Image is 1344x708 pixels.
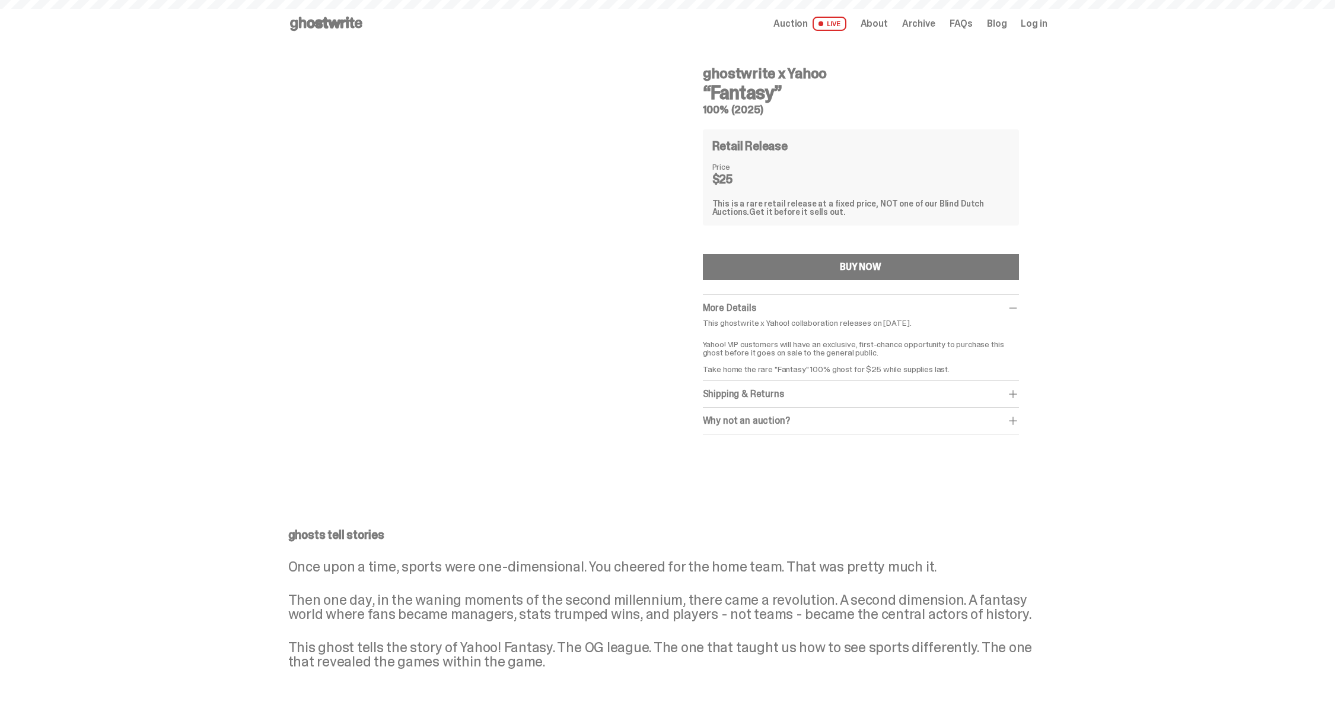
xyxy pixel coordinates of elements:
p: Once upon a time, sports were one-dimensional. You cheered for the home team. That was pretty muc... [288,560,1047,574]
h3: “Fantasy” [703,83,1019,102]
p: This ghostwrite x Yahoo! collaboration releases on [DATE]. [703,319,1019,327]
div: Shipping & Returns [703,388,1019,400]
dt: Price [712,163,772,171]
p: Yahoo! VIP customers will have an exclusive, first-chance opportunity to purchase this ghost befo... [703,332,1019,373]
div: BUY NOW [840,262,881,272]
a: Blog [987,19,1007,28]
div: Why not an auction? [703,415,1019,427]
h5: 100% (2025) [703,104,1019,115]
h4: ghostwrite x Yahoo [703,66,1019,81]
p: Then one day, in the waning moments of the second millennium, there came a revolution. A second d... [288,593,1047,621]
span: Get it before it sells out. [749,207,845,217]
p: This ghost tells the story of Yahoo! Fantasy. The OG league. The one that taught us how to see sp... [288,640,1047,669]
p: ghosts tell stories [288,529,1047,541]
a: Auction LIVE [773,17,846,31]
h4: Retail Release [712,140,788,152]
a: About [861,19,888,28]
span: More Details [703,301,756,314]
dd: $25 [712,173,772,185]
span: Auction [773,19,808,28]
a: Archive [902,19,935,28]
a: Log in [1021,19,1047,28]
span: LIVE [813,17,846,31]
button: BUY NOW [703,254,1019,280]
a: FAQs [950,19,973,28]
div: This is a rare retail release at a fixed price, NOT one of our Blind Dutch Auctions. [712,199,1009,216]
